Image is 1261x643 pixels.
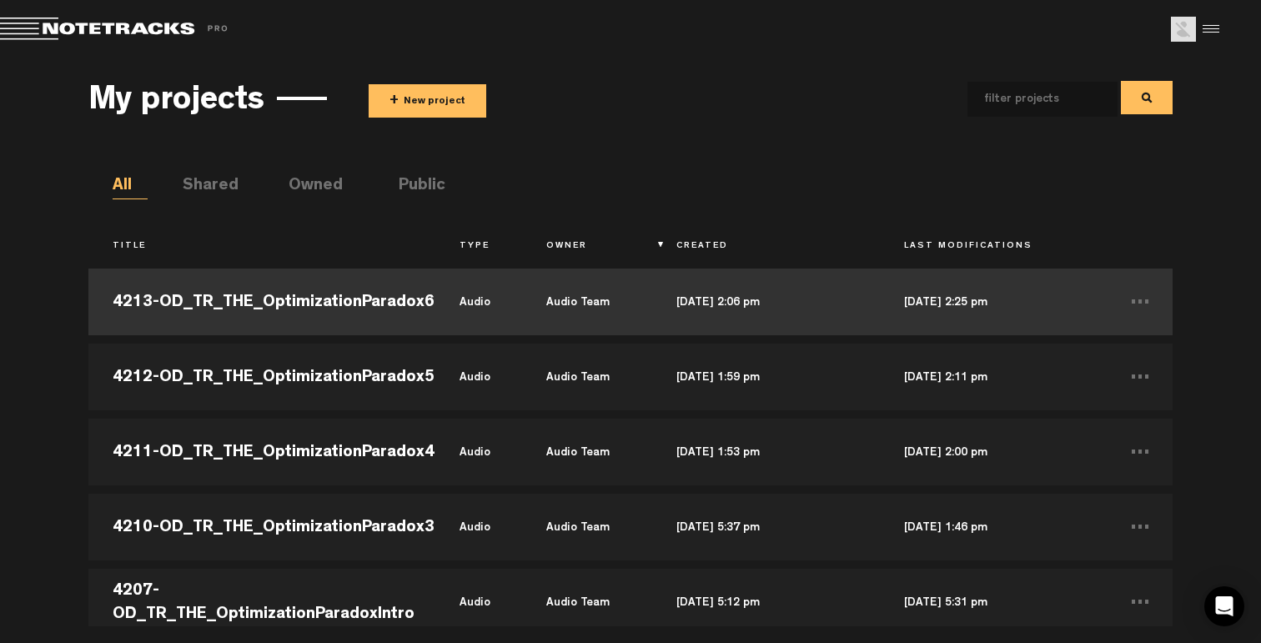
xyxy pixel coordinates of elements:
[399,174,434,199] li: Public
[88,233,435,261] th: Title
[113,174,148,199] li: All
[522,414,652,490] td: Audio Team
[435,414,522,490] td: audio
[522,490,652,565] td: Audio Team
[880,264,1108,339] td: [DATE] 2:25 pm
[522,339,652,414] td: Audio Team
[88,565,435,640] td: 4207-OD_TR_THE_OptimizationParadoxIntro
[652,264,880,339] td: [DATE] 2:06 pm
[1108,490,1173,565] td: ...
[652,339,880,414] td: [DATE] 1:59 pm
[435,490,522,565] td: audio
[652,414,880,490] td: [DATE] 1:53 pm
[880,490,1108,565] td: [DATE] 1:46 pm
[435,339,522,414] td: audio
[183,174,218,199] li: Shared
[880,414,1108,490] td: [DATE] 2:00 pm
[389,92,399,111] span: +
[880,339,1108,414] td: [DATE] 2:11 pm
[88,339,435,414] td: 4212-OD_TR_THE_OptimizationParadox5
[522,565,652,640] td: Audio Team
[522,264,652,339] td: Audio Team
[1171,17,1196,42] img: ACg8ocLu3IjZ0q4g3Sv-67rBggf13R-7caSq40_txJsJBEcwv2RmFg=s96-c
[88,264,435,339] td: 4213-OD_TR_THE_OptimizationParadox6
[289,174,324,199] li: Owned
[435,264,522,339] td: audio
[652,490,880,565] td: [DATE] 5:37 pm
[1108,414,1173,490] td: ...
[880,233,1108,261] th: Last Modifications
[88,490,435,565] td: 4210-OD_TR_THE_OptimizationParadox3
[1108,339,1173,414] td: ...
[435,565,522,640] td: audio
[967,82,1091,117] input: filter projects
[88,414,435,490] td: 4211-OD_TR_THE_OptimizationParadox4
[369,84,486,118] button: +New project
[435,233,522,261] th: Type
[652,565,880,640] td: [DATE] 5:12 pm
[1108,565,1173,640] td: ...
[88,84,264,121] h3: My projects
[652,233,880,261] th: Created
[880,565,1108,640] td: [DATE] 5:31 pm
[1108,264,1173,339] td: ...
[522,233,652,261] th: Owner
[1204,586,1244,626] div: Open Intercom Messenger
